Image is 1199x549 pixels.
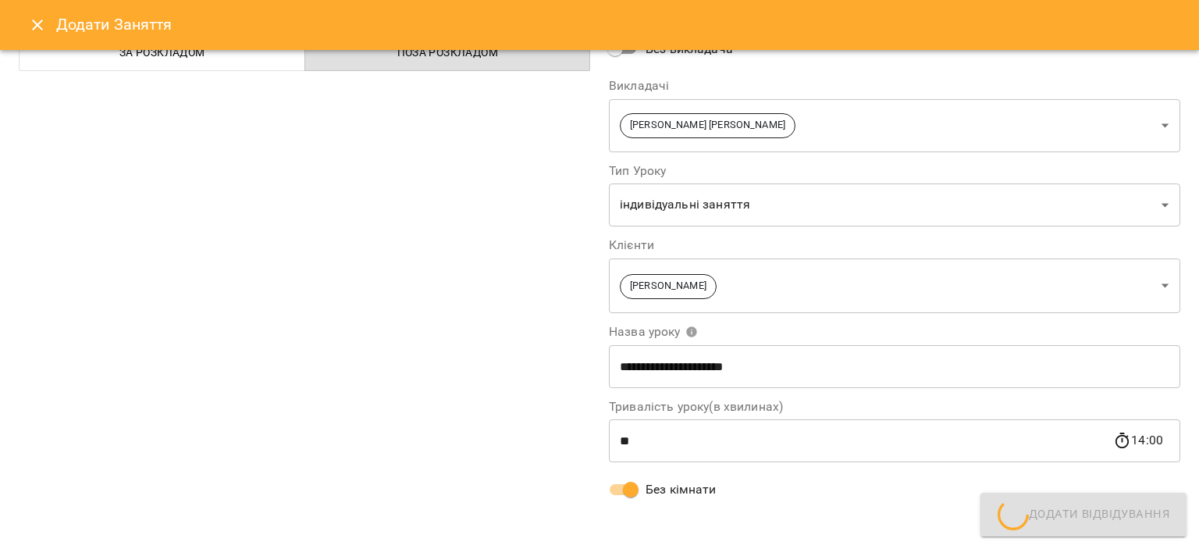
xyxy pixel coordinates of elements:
[19,6,56,44] button: Close
[609,401,1180,413] label: Тривалість уроку(в хвилинах)
[685,326,698,338] svg: Вкажіть назву уроку або виберіть клієнтів
[609,239,1180,251] label: Клієнти
[56,12,1180,37] h6: Додати Заняття
[19,34,305,71] button: За розкладом
[29,43,296,62] span: За розкладом
[609,80,1180,92] label: Викладачі
[609,184,1180,227] div: індивідуальні заняття
[609,258,1180,313] div: [PERSON_NAME]
[304,34,591,71] button: Поза розкладом
[621,118,795,133] span: [PERSON_NAME] [PERSON_NAME]
[646,480,717,499] span: Без кімнати
[609,98,1180,152] div: [PERSON_NAME] [PERSON_NAME]
[315,43,582,62] span: Поза розкладом
[621,279,716,294] span: [PERSON_NAME]
[609,326,698,338] span: Назва уроку
[609,165,1180,177] label: Тип Уроку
